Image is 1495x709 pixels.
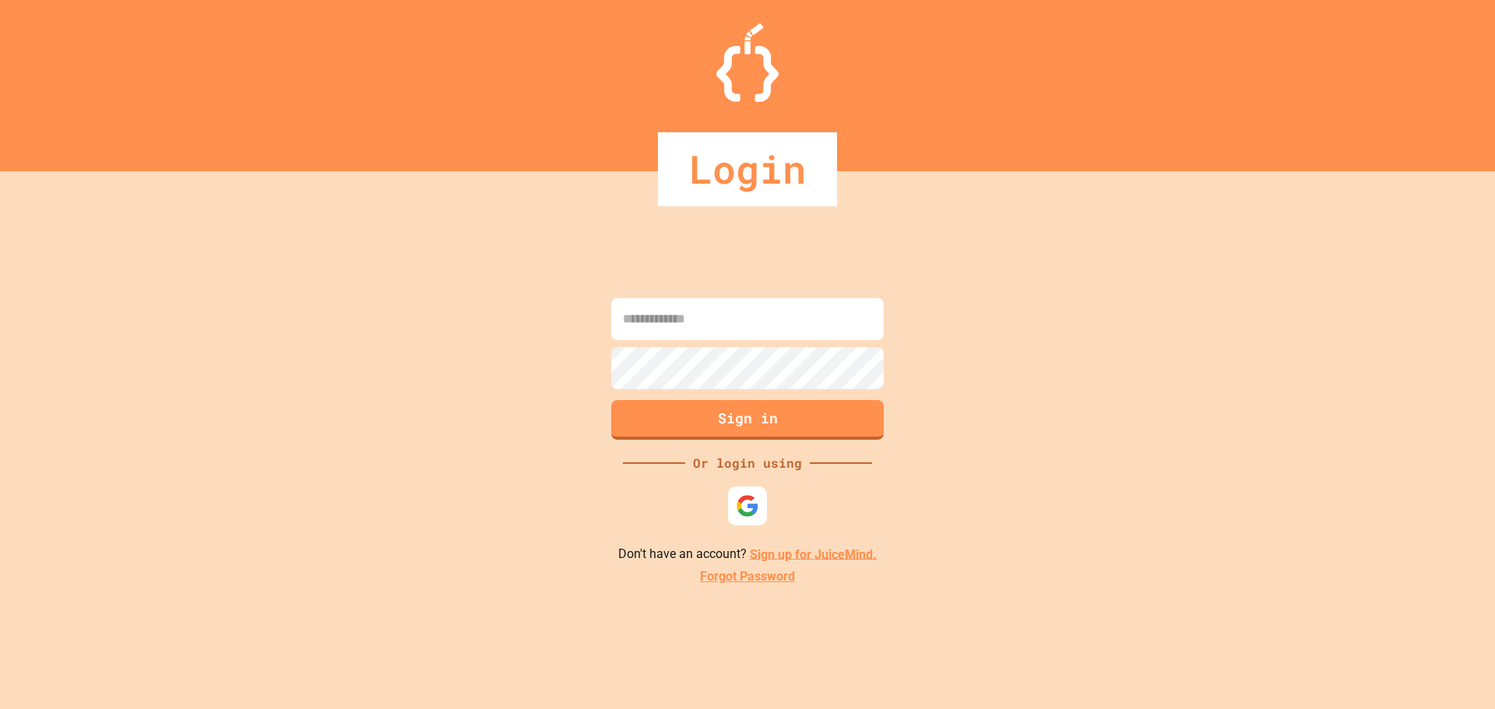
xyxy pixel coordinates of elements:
[750,546,877,561] a: Sign up for JuiceMind.
[618,545,877,564] p: Don't have an account?
[736,494,759,518] img: google-icon.svg
[716,23,779,102] img: Logo.svg
[685,454,810,472] div: Or login using
[611,400,884,440] button: Sign in
[658,132,837,206] div: Login
[700,567,795,586] a: Forgot Password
